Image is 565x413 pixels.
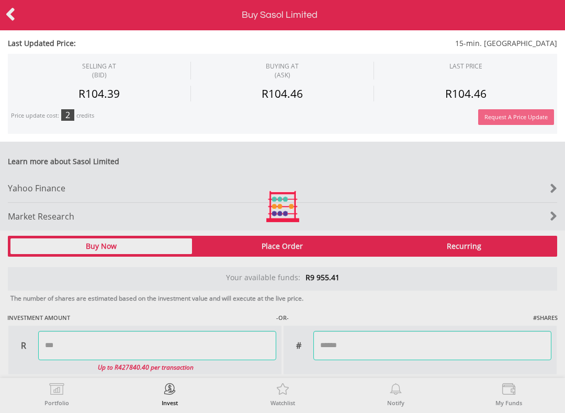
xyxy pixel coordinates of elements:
[266,71,299,79] span: (ASK)
[8,38,237,49] span: Last Updated Price:
[266,62,299,79] span: BUYING AT
[61,109,74,121] div: 2
[262,86,303,101] span: R104.46
[82,71,116,79] span: (BID)
[449,62,482,71] div: LAST PRICE
[237,38,558,49] span: 15-min. [GEOGRAPHIC_DATA]
[76,112,94,120] div: credits
[82,62,116,79] div: SELLING AT
[445,86,487,101] span: R104.46
[478,109,554,125] button: Request A Price Update
[11,112,59,120] div: Price update cost:
[78,86,120,101] span: R104.39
